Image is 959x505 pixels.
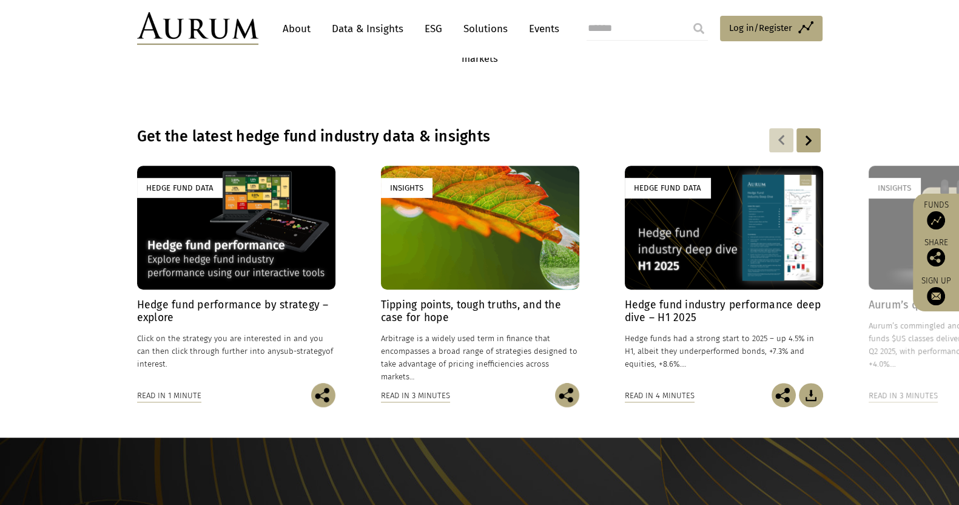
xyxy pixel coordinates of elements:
div: Hedge Fund Data [137,178,223,198]
img: Download Article [799,383,823,407]
img: Aurum [137,12,258,45]
a: ESG [419,18,448,40]
img: Share this post [927,248,945,266]
span: Log in/Register [729,21,792,35]
a: Hedge Fund Data Hedge fund industry performance deep dive – H1 2025 Hedge funds had a strong star... [625,166,823,383]
div: Read in 1 minute [137,389,201,402]
img: Access Funds [927,211,945,229]
a: Sign up [919,276,953,305]
span: sub-strategy [280,347,326,356]
a: Funds [919,200,953,229]
p: Arbitrage is a widely used term in finance that encompasses a broad range of strategies designed ... [381,332,579,384]
a: About [277,18,317,40]
h3: Get the latest hedge fund industry data & insights [137,127,666,146]
a: Solutions [457,18,514,40]
strong: Capital protection during turbulent markets [438,21,521,64]
a: Insights Tipping points, tough truths, and the case for hope Arbitrage is a widely used term in f... [381,166,579,383]
a: Events [523,18,559,40]
img: Sign up to our newsletter [927,287,945,305]
input: Submit [687,16,711,41]
h4: Hedge fund performance by strategy – explore [137,299,335,324]
p: Click on the strategy you are interested in and you can then click through further into any of in... [137,332,335,370]
h4: Tipping points, tough truths, and the case for hope [381,299,579,324]
img: Share this post [772,383,796,407]
div: Read in 4 minutes [625,389,695,402]
div: Read in 3 minutes [381,389,450,402]
div: Insights [381,178,432,198]
a: Data & Insights [326,18,409,40]
div: Hedge Fund Data [625,178,710,198]
a: Hedge Fund Data Hedge fund performance by strategy – explore Click on the strategy you are intere... [137,166,335,383]
div: Read in 3 minutes [869,389,938,402]
div: Insights [869,178,920,198]
a: Log in/Register [720,16,823,41]
p: Hedge funds had a strong start to 2025 – up 4.5% in H1, albeit they underperformed bonds, +7.3% a... [625,332,823,370]
img: Share this post [311,383,335,407]
img: Share this post [555,383,579,407]
h4: Hedge fund industry performance deep dive – H1 2025 [625,299,823,324]
div: Share [919,239,953,266]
